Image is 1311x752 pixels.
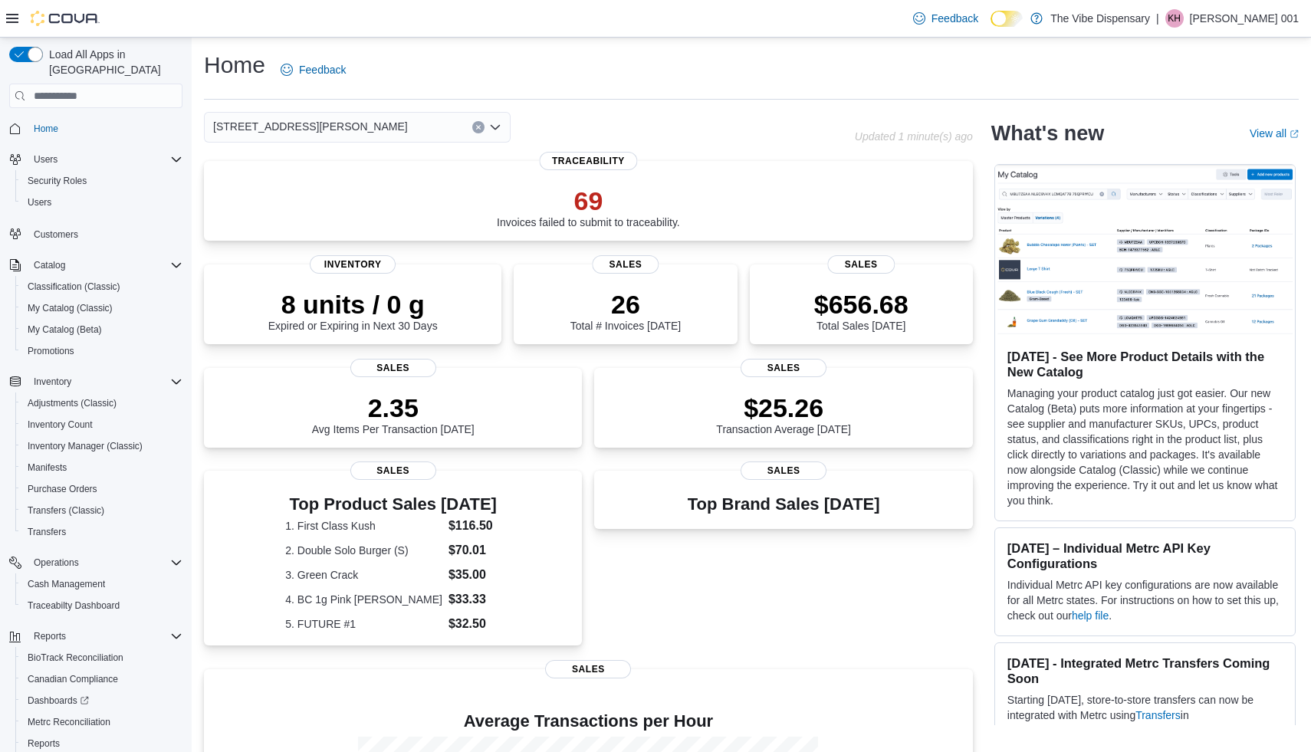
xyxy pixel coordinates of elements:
[741,359,826,377] span: Sales
[15,573,189,595] button: Cash Management
[274,54,352,85] a: Feedback
[15,276,189,297] button: Classification (Classic)
[21,299,119,317] a: My Catalog (Classic)
[28,150,182,169] span: Users
[28,599,120,612] span: Traceabilty Dashboard
[28,578,105,590] span: Cash Management
[28,652,123,664] span: BioTrack Reconciliation
[592,255,659,274] span: Sales
[28,483,97,495] span: Purchase Orders
[312,392,475,423] p: 2.35
[991,27,991,28] span: Dark Mode
[15,414,189,435] button: Inventory Count
[28,737,60,750] span: Reports
[21,193,58,212] a: Users
[1156,9,1159,28] p: |
[28,256,182,274] span: Catalog
[21,713,117,731] a: Metrc Reconciliation
[21,670,124,688] a: Canadian Compliance
[15,521,189,543] button: Transfers
[43,47,182,77] span: Load All Apps in [GEOGRAPHIC_DATA]
[15,478,189,500] button: Purchase Orders
[204,50,265,80] h1: Home
[21,394,123,412] a: Adjustments (Classic)
[310,255,396,274] span: Inventory
[21,649,130,667] a: BioTrack Reconciliation
[21,575,182,593] span: Cash Management
[15,192,189,213] button: Users
[15,690,189,711] a: Dashboards
[3,254,189,276] button: Catalog
[28,627,72,645] button: Reports
[3,149,189,170] button: Users
[21,458,73,477] a: Manifests
[15,392,189,414] button: Adjustments (Classic)
[28,345,74,357] span: Promotions
[28,323,102,336] span: My Catalog (Beta)
[34,630,66,642] span: Reports
[21,415,99,434] a: Inventory Count
[28,120,64,138] a: Home
[28,119,182,138] span: Home
[21,501,182,520] span: Transfers (Classic)
[285,495,501,514] h3: Top Product Sales [DATE]
[28,461,67,474] span: Manifests
[34,259,65,271] span: Catalog
[312,392,475,435] div: Avg Items Per Transaction [DATE]
[540,152,637,170] span: Traceability
[855,130,973,143] p: Updated 1 minute(s) ago
[28,553,182,572] span: Operations
[21,320,182,339] span: My Catalog (Beta)
[688,495,880,514] h3: Top Brand Sales [DATE]
[28,526,66,538] span: Transfers
[28,504,104,517] span: Transfers (Classic)
[1168,9,1181,28] span: KH
[21,649,182,667] span: BioTrack Reconciliation
[15,668,189,690] button: Canadian Compliance
[991,121,1104,146] h2: What's new
[828,255,895,274] span: Sales
[28,397,117,409] span: Adjustments (Classic)
[497,186,680,216] p: 69
[716,392,851,423] p: $25.26
[741,461,826,480] span: Sales
[28,695,89,707] span: Dashboards
[3,626,189,647] button: Reports
[21,575,111,593] a: Cash Management
[3,371,189,392] button: Inventory
[285,616,442,632] dt: 5. FUTURE #1
[814,289,909,332] div: Total Sales [DATE]
[28,373,182,391] span: Inventory
[21,415,182,434] span: Inventory Count
[21,394,182,412] span: Adjustments (Classic)
[350,359,436,377] span: Sales
[15,711,189,733] button: Metrc Reconciliation
[1190,9,1299,28] p: [PERSON_NAME] 001
[213,117,408,136] span: [STREET_ADDRESS][PERSON_NAME]
[34,228,78,241] span: Customers
[28,373,77,391] button: Inventory
[34,123,58,135] span: Home
[991,11,1023,27] input: Dark Mode
[15,435,189,457] button: Inventory Manager (Classic)
[28,281,120,293] span: Classification (Classic)
[15,319,189,340] button: My Catalog (Beta)
[34,376,71,388] span: Inventory
[21,299,182,317] span: My Catalog (Classic)
[28,150,64,169] button: Users
[285,518,442,534] dt: 1. First Class Kush
[15,595,189,616] button: Traceabilty Dashboard
[21,458,182,477] span: Manifests
[570,289,681,320] p: 26
[15,170,189,192] button: Security Roles
[907,3,984,34] a: Feedback
[31,11,100,26] img: Cova
[1072,609,1109,622] a: help file
[1290,130,1299,139] svg: External link
[28,302,113,314] span: My Catalog (Classic)
[28,553,85,572] button: Operations
[21,596,182,615] span: Traceabilty Dashboard
[814,289,909,320] p: $656.68
[28,440,143,452] span: Inventory Manager (Classic)
[21,193,182,212] span: Users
